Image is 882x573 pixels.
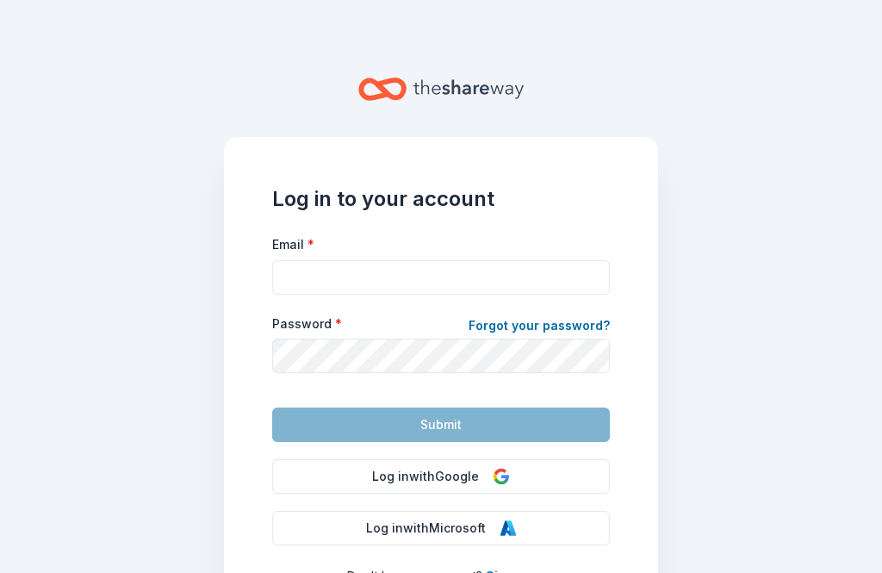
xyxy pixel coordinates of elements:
a: Forgot your password? [469,315,610,339]
img: Microsoft Logo [500,520,517,537]
a: Home [358,69,524,109]
label: Email [272,236,314,253]
img: Google Logo [493,468,510,485]
button: Log inwithGoogle [272,459,610,494]
button: Log inwithMicrosoft [272,511,610,545]
h1: Log in to your account [272,185,610,213]
label: Password [272,315,342,333]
